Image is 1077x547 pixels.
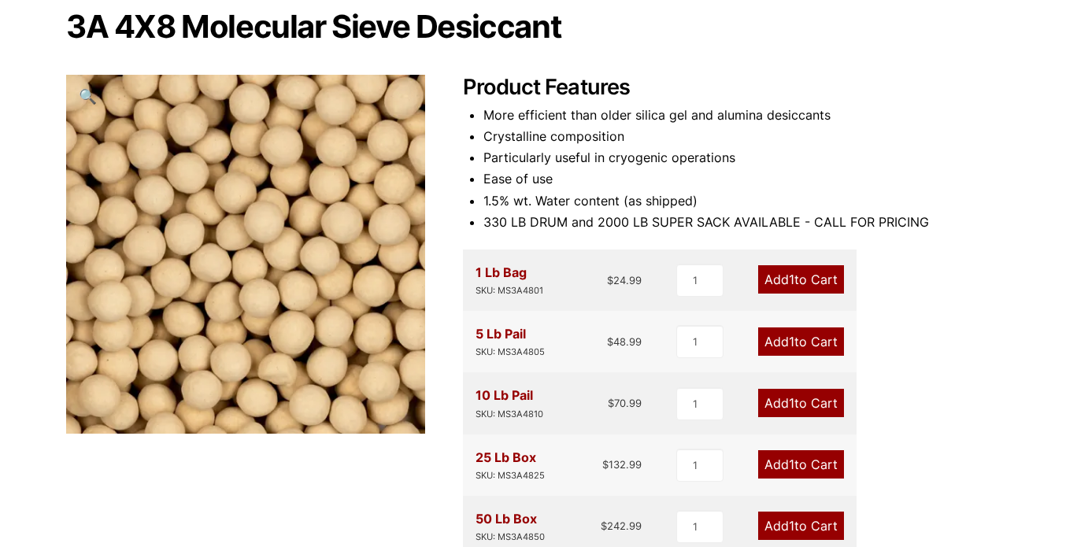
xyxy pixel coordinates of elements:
span: 1 [789,456,794,472]
li: Crystalline composition [483,126,1011,147]
div: SKU: MS3A4801 [476,283,543,298]
span: 🔍 [79,87,97,105]
a: Add1to Cart [758,327,844,356]
div: 5 Lb Pail [476,323,545,360]
div: 1 Lb Bag [476,262,543,298]
div: SKU: MS3A4810 [476,407,543,422]
bdi: 24.99 [607,274,642,286]
bdi: 132.99 [602,458,642,471]
span: $ [607,335,613,348]
li: Ease of use [483,168,1011,190]
a: Add1to Cart [758,450,844,479]
li: More efficient than older silica gel and alumina desiccants [483,105,1011,126]
span: 1 [789,272,794,287]
div: SKU: MS3A4850 [476,530,545,545]
span: 1 [789,395,794,411]
span: $ [608,397,614,409]
bdi: 70.99 [608,397,642,409]
li: Particularly useful in cryogenic operations [483,147,1011,168]
h2: Product Features [463,75,1011,101]
div: 50 Lb Box [476,508,545,545]
a: Add1to Cart [758,389,844,417]
span: 1 [789,334,794,349]
div: SKU: MS3A4805 [476,345,545,360]
li: 330 LB DRUM and 2000 LB SUPER SACK AVAILABLE - CALL FOR PRICING [483,212,1011,233]
div: 25 Lb Box [476,447,545,483]
a: View full-screen image gallery [66,75,109,118]
span: $ [602,458,609,471]
div: 10 Lb Pail [476,385,543,421]
span: 1 [789,518,794,534]
a: Add1to Cart [758,265,844,294]
li: 1.5% wt. Water content (as shipped) [483,190,1011,212]
bdi: 242.99 [601,519,642,532]
span: $ [601,519,607,532]
a: Add1to Cart [758,512,844,540]
span: $ [607,274,613,286]
bdi: 48.99 [607,335,642,348]
h1: 3A 4X8 Molecular Sieve Desiccant [66,10,1011,43]
div: SKU: MS3A4825 [476,468,545,483]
